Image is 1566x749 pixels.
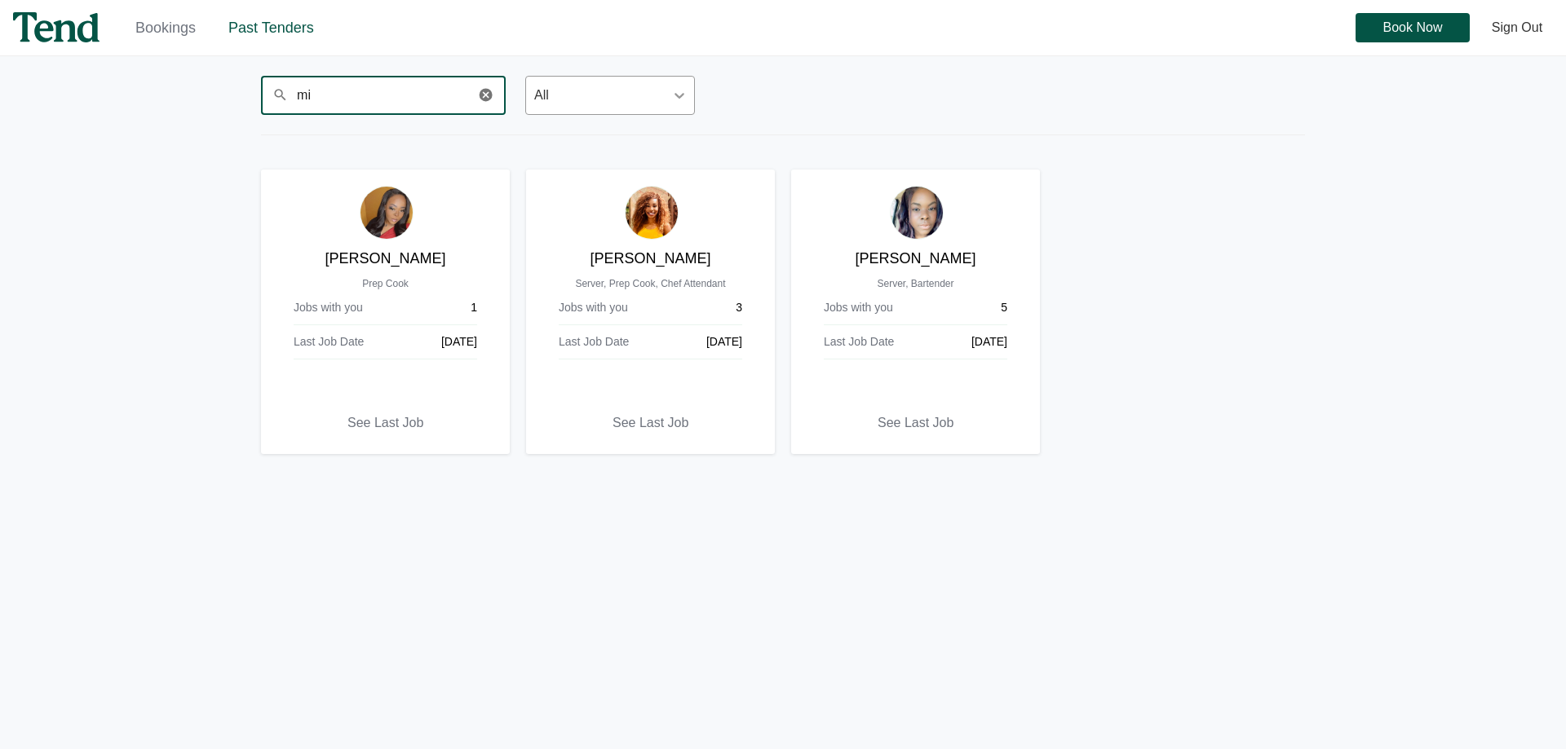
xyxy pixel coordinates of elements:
[1001,299,1007,316] div: 5
[294,333,364,350] div: Last Job Date
[1356,13,1470,42] button: Book Now
[858,408,973,438] button: See Last Job
[471,299,477,316] div: 1
[542,248,759,270] p: [PERSON_NAME]
[534,86,549,105] div: All
[328,408,443,438] button: See Last Job
[277,248,493,270] p: [PERSON_NAME]
[625,186,679,240] img: 3e860eb5-ae15-4b77-a71b-59612e7d045b.jpeg
[824,299,893,316] div: Jobs with you
[807,276,1024,291] p: Server, Bartender
[736,299,742,316] div: 3
[360,186,414,240] img: cd0f7169-4156-47db-9cfa-53b5422717f6.jpeg
[890,186,944,240] img: f6ff8e60-056d-4def-8faf-f41bae0bec90.jpeg
[559,333,629,350] div: Last Job Date
[807,248,1024,270] p: [PERSON_NAME]
[277,276,493,291] p: Prep Cook
[228,20,314,36] a: Past Tenders
[135,20,196,36] a: Bookings
[824,333,894,350] div: Last Job Date
[441,333,477,350] div: [DATE]
[706,333,742,350] div: [DATE]
[13,12,100,42] img: tend-logo.4d3a83578fb939362e0a58f12f1af3e6.svg
[593,408,708,438] button: See Last Job
[294,299,363,316] div: Jobs with you
[1481,13,1553,42] button: Sign Out
[971,333,1007,350] div: [DATE]
[542,276,759,291] p: Server, Prep Cook, Chef Attendant
[559,299,628,316] div: Jobs with you
[478,87,493,100] i: cancel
